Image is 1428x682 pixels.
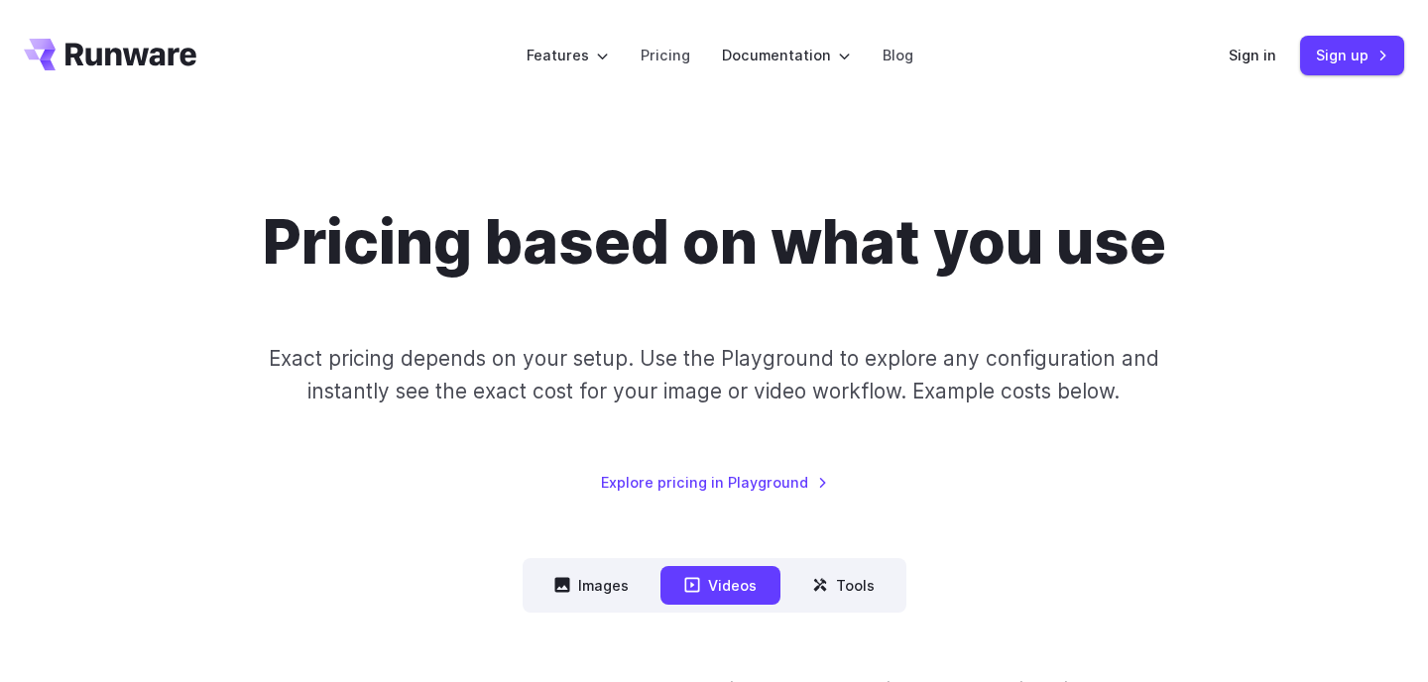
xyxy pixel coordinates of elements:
[231,342,1197,408] p: Exact pricing depends on your setup. Use the Playground to explore any configuration and instantl...
[1300,36,1404,74] a: Sign up
[24,39,196,70] a: Go to /
[660,566,780,605] button: Videos
[788,566,898,605] button: Tools
[527,44,609,66] label: Features
[641,44,690,66] a: Pricing
[263,206,1166,279] h1: Pricing based on what you use
[601,471,828,494] a: Explore pricing in Playground
[883,44,913,66] a: Blog
[722,44,851,66] label: Documentation
[531,566,653,605] button: Images
[1229,44,1276,66] a: Sign in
